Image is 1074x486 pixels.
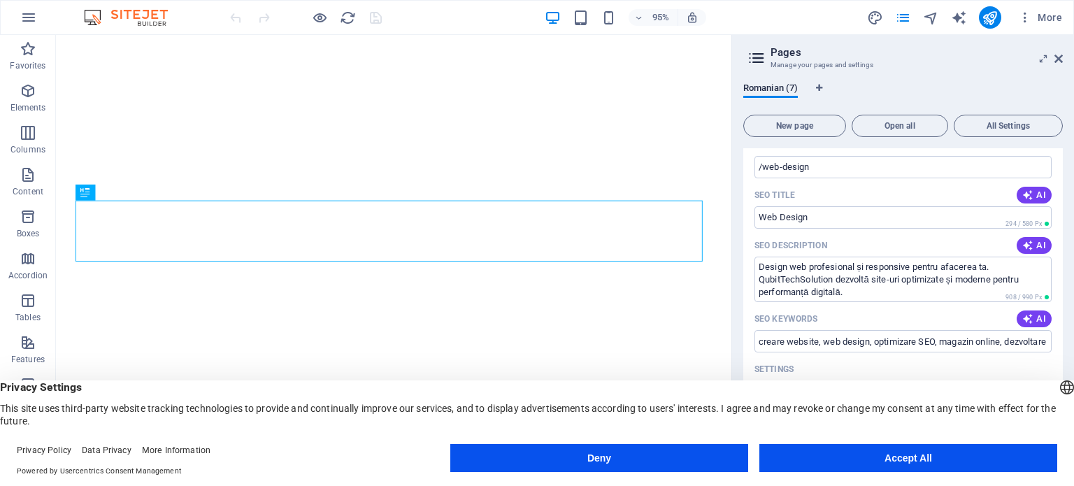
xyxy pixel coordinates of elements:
[629,9,678,26] button: 95%
[754,364,794,375] p: Settings
[852,115,948,137] button: Open all
[754,240,827,251] p: SEO Description
[895,9,912,26] button: pages
[10,102,46,113] p: Elements
[1022,313,1046,324] span: AI
[743,80,798,99] span: Romanian (7)
[339,9,356,26] button: reload
[858,122,942,130] span: Open all
[867,10,883,26] i: Design (Ctrl+Alt+Y)
[1003,292,1052,302] span: Calculated pixel length in search results
[754,156,1052,178] input: Last part of the URL for this page Last part of the URL for this page Last part of the URL for th...
[960,122,1057,130] span: All Settings
[1005,220,1042,227] span: 294 / 580 Px
[754,206,1052,229] input: The page title in search results and browser tabs The page title in search results and browser ta...
[686,11,699,24] i: On resize automatically adjust zoom level to fit chosen device.
[650,9,672,26] h6: 95%
[11,354,45,365] p: Features
[311,9,328,26] button: Click here to leave preview mode and continue editing
[1017,237,1052,254] button: AI
[750,122,840,130] span: New page
[10,144,45,155] p: Columns
[754,190,795,201] label: The page title in search results and browser tabs
[923,10,939,26] i: Navigator
[1022,240,1046,251] span: AI
[1003,219,1052,229] span: Calculated pixel length in search results
[923,9,940,26] button: navigator
[954,115,1063,137] button: All Settings
[754,257,1052,302] textarea: The text in search results and social media The text in search results and social media The text ...
[1018,10,1062,24] span: More
[867,9,884,26] button: design
[743,83,1063,109] div: Language Tabs
[754,313,817,324] p: SEO Keywords
[8,270,48,281] p: Accordion
[951,9,968,26] button: text_generator
[17,228,40,239] p: Boxes
[340,10,356,26] i: Reload page
[743,115,846,137] button: New page
[895,10,911,26] i: Pages (Ctrl+Alt+S)
[80,9,185,26] img: Editor Logo
[1005,294,1042,301] span: 908 / 990 Px
[10,60,45,71] p: Favorites
[13,186,43,197] p: Content
[771,59,1035,71] h3: Manage your pages and settings
[771,46,1063,59] h2: Pages
[1017,310,1052,327] button: AI
[15,312,41,323] p: Tables
[979,6,1001,29] button: publish
[1017,187,1052,203] button: AI
[1012,6,1068,29] button: More
[1022,190,1046,201] span: AI
[754,240,827,251] label: The text in search results and social media
[754,190,795,201] p: SEO Title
